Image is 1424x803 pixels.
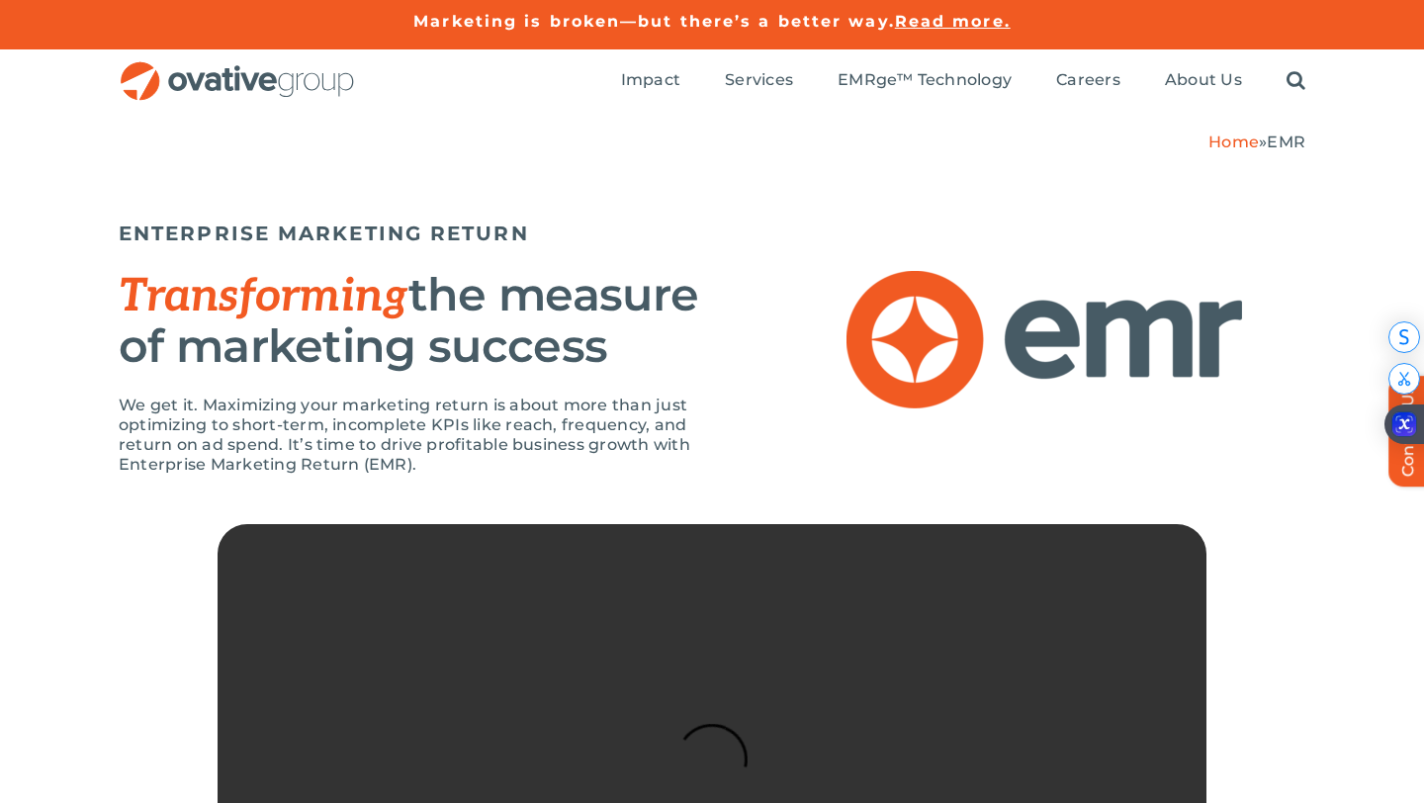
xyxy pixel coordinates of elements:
[119,59,356,78] a: OG_Full_horizontal_RGB
[1056,70,1120,92] a: Careers
[1208,133,1259,151] a: Home
[1208,133,1305,151] span: »
[725,70,793,90] span: Services
[895,12,1011,31] a: Read more.
[846,271,1242,408] img: EMR – Logo
[621,70,680,90] span: Impact
[1287,70,1305,92] a: Search
[1165,70,1242,90] span: About Us
[1267,133,1305,151] span: EMR
[413,12,895,31] a: Marketing is broken—but there’s a better way.
[725,70,793,92] a: Services
[119,396,712,475] p: We get it. Maximizing your marketing return is about more than just optimizing to short-term, inc...
[1056,70,1120,90] span: Careers
[119,222,712,245] h5: ENTERPRISE MARKETING RETURN
[838,70,1012,90] span: EMRge™ Technology
[1165,70,1242,92] a: About Us
[119,270,712,371] h2: the measure of marketing success
[119,269,408,324] span: Transforming
[838,70,1012,92] a: EMRge™ Technology
[621,70,680,92] a: Impact
[621,49,1305,113] nav: Menu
